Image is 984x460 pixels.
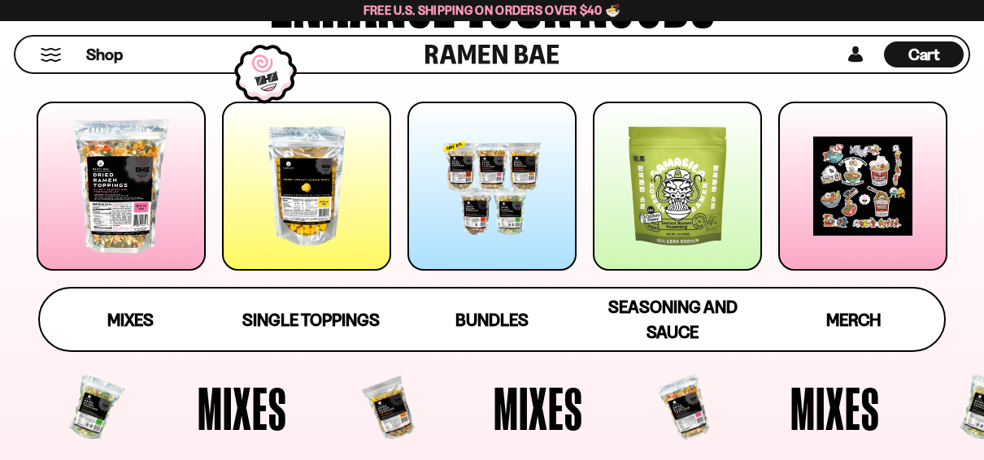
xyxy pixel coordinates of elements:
a: Mixes [40,289,220,350]
span: Mixes [198,378,287,438]
span: Free U.S. Shipping on Orders over $40 🍜 [364,2,621,18]
a: Seasoning and Sauce [582,289,763,350]
a: Single Toppings [220,289,401,350]
span: Shop [86,44,123,66]
span: Mixes [494,378,583,438]
span: Cart [908,45,940,64]
span: Mixes [790,378,880,438]
span: Seasoning and Sauce [608,297,738,342]
a: Merch [764,289,944,350]
a: Shop [86,41,123,67]
a: Bundles [402,289,582,350]
span: Mixes [107,310,154,330]
span: Merch [826,310,881,330]
button: Mobile Menu Trigger [40,48,62,62]
div: Cart [884,37,964,72]
span: Single Toppings [242,310,380,330]
span: Bundles [455,310,529,330]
